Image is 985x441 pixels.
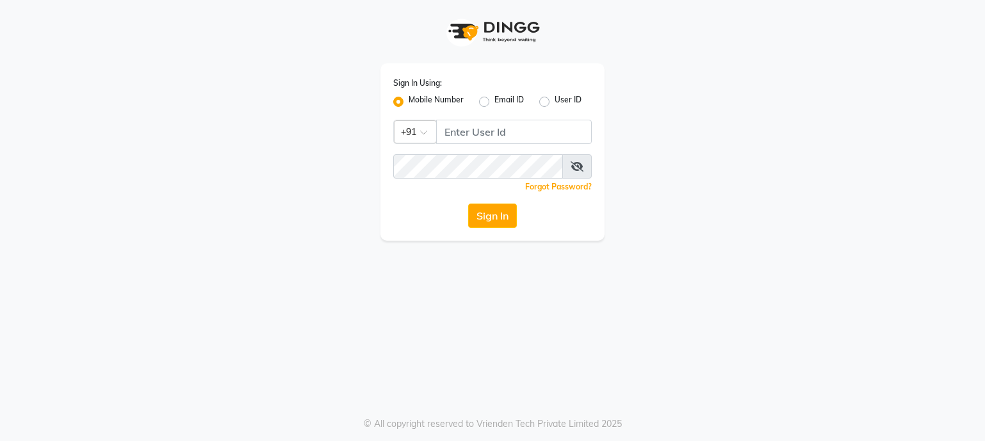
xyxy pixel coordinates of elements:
[494,94,524,109] label: Email ID
[555,94,582,109] label: User ID
[393,154,563,179] input: Username
[468,204,517,228] button: Sign In
[393,77,442,89] label: Sign In Using:
[525,182,592,191] a: Forgot Password?
[441,13,544,51] img: logo1.svg
[436,120,592,144] input: Username
[409,94,464,109] label: Mobile Number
